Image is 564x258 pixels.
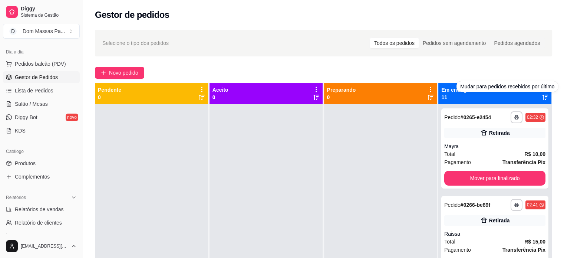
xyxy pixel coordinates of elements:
[3,230,80,242] a: Relatório de mesas
[3,71,80,83] a: Gestor de Pedidos
[419,38,490,48] div: Pedidos sem agendamento
[444,246,471,254] span: Pagamento
[15,173,50,180] span: Complementos
[3,58,80,70] button: Pedidos balcão (PDV)
[3,85,80,97] a: Lista de Pedidos
[21,12,77,18] span: Sistema de Gestão
[527,114,538,120] div: 02:32
[95,9,169,21] h2: Gestor de pedidos
[21,6,77,12] span: Diggy
[102,39,169,47] span: Selecione o tipo dos pedidos
[15,100,48,108] span: Salão / Mesas
[444,143,545,150] div: Mayra
[441,86,469,94] p: Em entrega
[461,114,491,120] strong: # 0265-e2454
[101,70,106,75] span: plus
[444,202,461,208] span: Pedido
[15,87,53,94] span: Lista de Pedidos
[98,86,121,94] p: Pendente
[456,81,558,92] div: Mudar para pedidos recebidos por último
[15,232,60,240] span: Relatório de mesas
[3,3,80,21] a: DiggySistema de Gestão
[441,94,469,101] p: 11
[444,238,455,246] span: Total
[15,74,58,81] span: Gestor de Pedidos
[444,114,461,120] span: Pedido
[6,195,26,200] span: Relatórios
[444,150,455,158] span: Total
[23,27,65,35] div: Dom Massas Pa ...
[15,206,64,213] span: Relatórios de vendas
[15,160,36,167] span: Produtos
[15,114,37,121] span: Diggy Bot
[98,94,121,101] p: 0
[327,94,356,101] p: 0
[3,203,80,215] a: Relatórios de vendas
[3,171,80,183] a: Complementos
[95,67,144,79] button: Novo pedido
[15,219,62,226] span: Relatório de clientes
[489,217,510,224] div: Retirada
[212,94,228,101] p: 0
[461,202,490,208] strong: # 0266-be89f
[3,146,80,157] div: Catálogo
[15,60,66,68] span: Pedidos balcão (PDV)
[490,38,544,48] div: Pedidos agendados
[502,247,545,253] strong: Transferência Pix
[370,38,419,48] div: Todos os pedidos
[489,129,510,137] div: Retirada
[15,127,26,134] span: KDS
[327,86,356,94] p: Preparando
[444,171,545,186] button: Mover para finalizado
[3,24,80,39] button: Select a team
[3,98,80,110] a: Salão / Mesas
[3,111,80,123] a: Diggy Botnovo
[109,69,138,77] span: Novo pedido
[212,86,228,94] p: Aceito
[444,230,545,238] div: Raissa
[3,217,80,229] a: Relatório de clientes
[3,157,80,169] a: Produtos
[21,243,68,249] span: [EMAIL_ADDRESS][DOMAIN_NAME]
[3,237,80,255] button: [EMAIL_ADDRESS][DOMAIN_NAME]
[3,46,80,58] div: Dia a dia
[524,239,545,245] strong: R$ 15,00
[502,159,545,165] strong: Transferência Pix
[524,151,545,157] strong: R$ 10,00
[9,27,17,35] span: D
[527,202,538,208] div: 02:41
[3,125,80,137] a: KDS
[444,158,471,166] span: Pagamento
